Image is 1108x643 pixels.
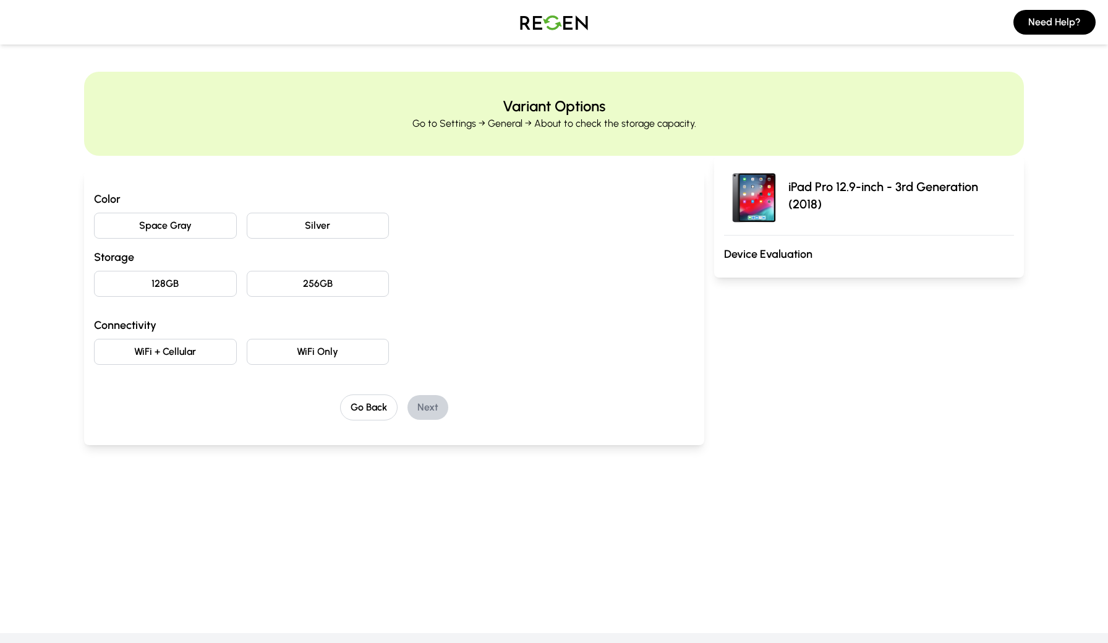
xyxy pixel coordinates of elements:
img: Logo [511,5,597,40]
button: 256GB [247,271,390,297]
h3: Storage [94,249,694,266]
h3: Color [94,190,694,208]
p: iPad Pro 12.9-inch - 3rd Generation (2018) [788,178,1014,213]
button: Silver [247,213,390,239]
button: Space Gray [94,213,237,239]
img: iPad Pro 12.9-inch - 3rd Generation (2018) [724,166,783,225]
button: 128GB [94,271,237,297]
button: Next [407,395,448,420]
h3: Device Evaluation [724,245,1014,263]
button: Need Help? [1013,10,1096,35]
button: WiFi + Cellular [94,339,237,365]
button: Go Back [340,394,398,420]
button: WiFi Only [247,339,390,365]
h2: Variant Options [503,96,605,116]
h3: Connectivity [94,317,694,334]
p: Go to Settings → General → About to check the storage capacity. [412,116,696,131]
